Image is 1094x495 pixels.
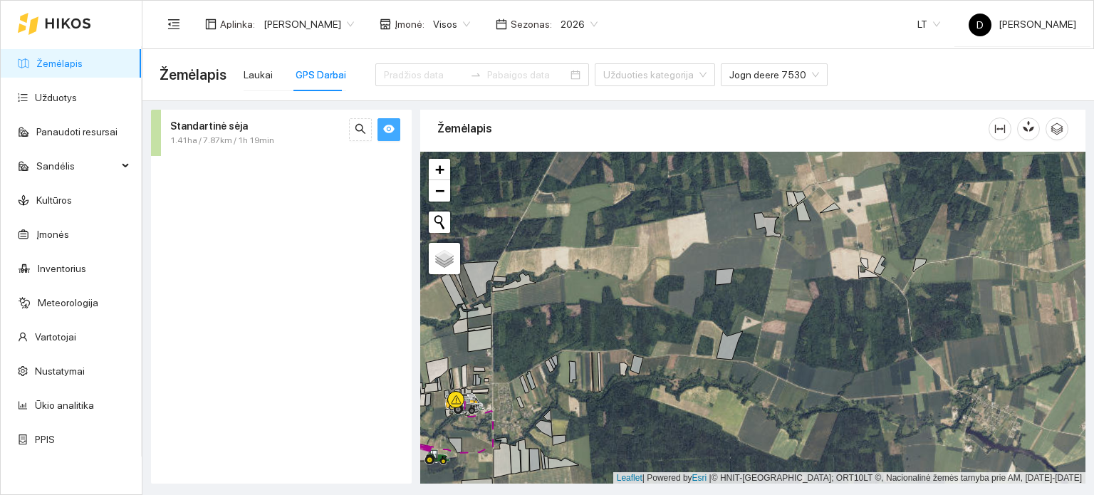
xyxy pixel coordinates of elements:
[35,92,77,103] a: Užduotys
[613,472,1085,484] div: | Powered by © HNIT-[GEOGRAPHIC_DATA]; ORT10LT ©, Nacionalinė žemės tarnyba prie AM, [DATE]-[DATE]
[437,108,989,149] div: Žemėlapis
[151,110,412,156] div: Standartinė sėja1.41ha / 7.87km / 1h 19minsearcheye
[976,14,984,36] span: D
[377,118,400,141] button: eye
[429,212,450,233] button: Initiate a new search
[380,19,391,30] span: shop
[36,126,118,137] a: Panaudoti resursai
[170,134,274,147] span: 1.41ha / 7.87km / 1h 19min
[264,14,354,35] span: Dovydas Baršauskas
[496,19,507,30] span: calendar
[35,365,85,377] a: Nustatymai
[35,434,55,445] a: PPIS
[433,14,470,35] span: Visos
[561,14,598,35] span: 2026
[36,152,118,180] span: Sandėlis
[435,160,444,178] span: +
[917,14,940,35] span: LT
[429,159,450,180] a: Zoom in
[296,67,346,83] div: GPS Darbai
[36,194,72,206] a: Kultūros
[349,118,372,141] button: search
[384,67,464,83] input: Pradžios data
[429,243,460,274] a: Layers
[170,120,248,132] strong: Standartinė sėja
[435,182,444,199] span: −
[429,180,450,202] a: Zoom out
[729,64,819,85] span: Jogn deere 7530
[692,473,707,483] a: Esri
[36,229,69,240] a: Įmonės
[35,400,94,411] a: Ūkio analitika
[160,63,226,86] span: Žemėlapis
[220,16,255,32] span: Aplinka :
[355,123,366,137] span: search
[989,118,1011,140] button: column-width
[617,473,642,483] a: Leaflet
[205,19,217,30] span: layout
[969,19,1076,30] span: [PERSON_NAME]
[167,18,180,31] span: menu-fold
[989,123,1011,135] span: column-width
[36,58,83,69] a: Žemėlapis
[38,263,86,274] a: Inventorius
[38,297,98,308] a: Meteorologija
[709,473,712,483] span: |
[487,67,568,83] input: Pabaigos data
[470,69,481,80] span: to
[35,331,76,343] a: Vartotojai
[511,16,552,32] span: Sezonas :
[383,123,395,137] span: eye
[395,16,424,32] span: Įmonė :
[244,67,273,83] div: Laukai
[160,10,188,38] button: menu-fold
[470,69,481,80] span: swap-right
